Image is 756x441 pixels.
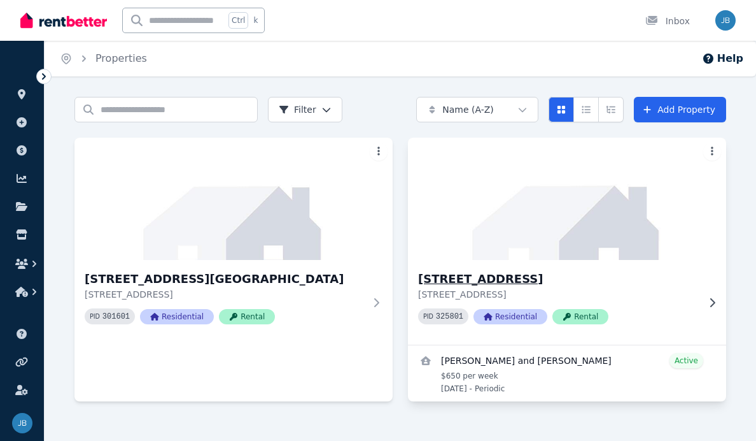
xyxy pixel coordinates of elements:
[102,312,130,321] code: 301601
[442,103,494,116] span: Name (A-Z)
[370,143,388,161] button: More options
[703,143,721,161] button: More options
[408,345,726,401] a: View details for Natalie Bosworth and Natalie Bosworth
[549,97,624,122] div: View options
[74,138,393,260] img: 2 Mahogany Street, Raceview
[279,103,316,116] span: Filter
[95,52,147,64] a: Properties
[90,313,100,320] small: PID
[549,97,574,122] button: Card view
[573,97,599,122] button: Compact list view
[85,288,365,301] p: [STREET_ADDRESS]
[74,138,393,345] a: 2 Mahogany Street, Raceview[STREET_ADDRESS][GEOGRAPHIC_DATA][STREET_ADDRESS]PID 301601Residential...
[645,15,690,27] div: Inbox
[45,41,162,76] nav: Breadcrumb
[473,309,547,324] span: Residential
[253,15,258,25] span: k
[140,309,214,324] span: Residential
[416,97,538,122] button: Name (A-Z)
[702,51,743,66] button: Help
[20,11,107,30] img: RentBetter
[268,97,342,122] button: Filter
[418,270,698,288] h3: [STREET_ADDRESS]
[12,413,32,433] img: Joel brown
[228,12,248,29] span: Ctrl
[552,309,608,324] span: Rental
[598,97,624,122] button: Expanded list view
[400,134,734,263] img: 44 Girramay Street, Yarrabilba
[418,288,698,301] p: [STREET_ADDRESS]
[408,138,726,345] a: 44 Girramay Street, Yarrabilba[STREET_ADDRESS][STREET_ADDRESS]PID 325801ResidentialRental
[715,10,736,31] img: Joel brown
[85,270,365,288] h3: [STREET_ADDRESS][GEOGRAPHIC_DATA]
[436,312,463,321] code: 325801
[423,313,433,320] small: PID
[634,97,726,122] a: Add Property
[219,309,275,324] span: Rental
